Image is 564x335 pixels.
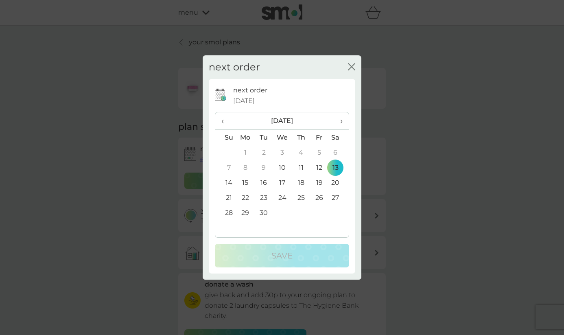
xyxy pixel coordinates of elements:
[292,130,310,145] th: Th
[255,145,273,160] td: 2
[236,130,255,145] th: Mo
[310,175,328,190] td: 19
[236,205,255,220] td: 29
[292,145,310,160] td: 4
[221,112,230,129] span: ‹
[328,190,349,205] td: 27
[236,190,255,205] td: 22
[215,160,236,175] td: 7
[271,249,293,262] p: Save
[273,130,292,145] th: We
[328,160,349,175] td: 13
[348,63,355,72] button: close
[273,145,292,160] td: 3
[328,175,349,190] td: 20
[310,190,328,205] td: 26
[273,190,292,205] td: 24
[236,175,255,190] td: 15
[236,145,255,160] td: 1
[292,160,310,175] td: 11
[236,160,255,175] td: 8
[255,130,273,145] th: Tu
[334,112,343,129] span: ›
[215,130,236,145] th: Su
[273,175,292,190] td: 17
[292,190,310,205] td: 25
[255,160,273,175] td: 9
[255,205,273,220] td: 30
[273,160,292,175] td: 10
[328,145,349,160] td: 6
[310,130,328,145] th: Fr
[292,175,310,190] td: 18
[310,145,328,160] td: 5
[255,190,273,205] td: 23
[215,190,236,205] td: 21
[233,85,267,96] p: next order
[310,160,328,175] td: 12
[328,130,349,145] th: Sa
[233,96,255,106] span: [DATE]
[255,175,273,190] td: 16
[215,244,349,267] button: Save
[215,205,236,220] td: 28
[236,112,328,130] th: [DATE]
[209,61,260,73] h2: next order
[215,175,236,190] td: 14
